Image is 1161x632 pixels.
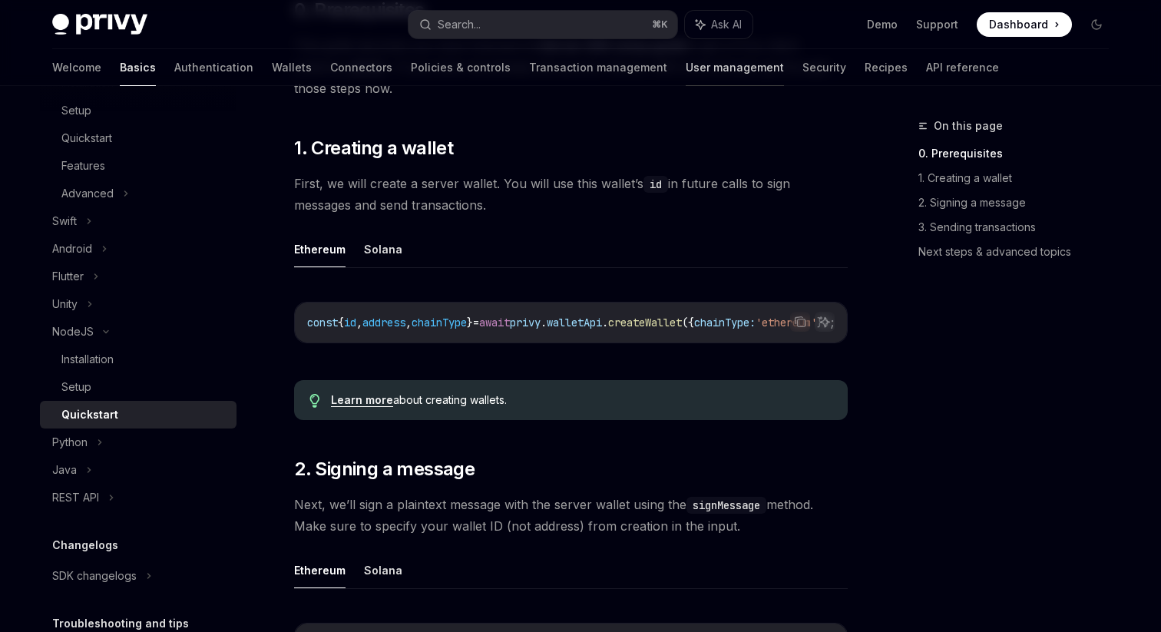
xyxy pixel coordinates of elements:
[174,49,253,86] a: Authentication
[405,316,412,329] span: ,
[682,316,694,329] span: ({
[52,267,84,286] div: Flutter
[479,316,510,329] span: await
[643,176,668,193] code: id
[40,401,237,429] a: Quickstart
[52,49,101,86] a: Welcome
[364,231,402,267] button: Solana
[918,141,1121,166] a: 0. Prerequisites
[934,117,1003,135] span: On this page
[52,240,92,258] div: Android
[61,350,114,369] div: Installation
[438,15,481,34] div: Search...
[40,373,237,401] a: Setup
[120,49,156,86] a: Basics
[356,316,362,329] span: ,
[307,316,338,329] span: const
[40,346,237,373] a: Installation
[918,240,1121,264] a: Next steps & advanced topics
[541,316,547,329] span: .
[52,461,77,479] div: Java
[694,316,756,329] span: chainType:
[331,393,393,407] a: Learn more
[364,552,402,588] button: Solana
[926,49,999,86] a: API reference
[61,129,112,147] div: Quickstart
[547,316,602,329] span: walletApi
[52,295,78,313] div: Unity
[412,316,467,329] span: chainType
[294,552,346,588] button: Ethereum
[294,494,848,537] span: Next, we’ll sign a plaintext message with the server wallet using the method. Make sure to specif...
[362,316,405,329] span: address
[309,394,320,408] svg: Tip
[510,316,541,329] span: privy
[61,157,105,175] div: Features
[1084,12,1109,37] button: Toggle dark mode
[40,152,237,180] a: Features
[52,488,99,507] div: REST API
[52,567,137,585] div: SDK changelogs
[61,378,91,396] div: Setup
[867,17,898,32] a: Demo
[344,316,356,329] span: id
[408,11,677,38] button: Search...⌘K
[918,215,1121,240] a: 3. Sending transactions
[989,17,1048,32] span: Dashboard
[52,212,77,230] div: Swift
[52,433,88,452] div: Python
[338,316,344,329] span: {
[802,49,846,86] a: Security
[330,49,392,86] a: Connectors
[52,323,94,341] div: NodeJS
[473,316,479,329] span: =
[52,536,118,554] h5: Changelogs
[916,17,958,32] a: Support
[61,405,118,424] div: Quickstart
[686,49,784,86] a: User management
[272,49,312,86] a: Wallets
[652,18,668,31] span: ⌘ K
[865,49,908,86] a: Recipes
[294,457,475,481] span: 2. Signing a message
[294,136,453,160] span: 1. Creating a wallet
[294,231,346,267] button: Ethereum
[790,312,810,332] button: Copy the contents from the code block
[918,166,1121,190] a: 1. Creating a wallet
[294,173,848,216] span: First, we will create a server wallet. You will use this wallet’s in future calls to sign message...
[602,316,608,329] span: .
[61,184,114,203] div: Advanced
[61,101,91,120] div: Setup
[40,124,237,152] a: Quickstart
[467,316,473,329] span: }
[411,49,511,86] a: Policies & controls
[40,97,237,124] a: Setup
[686,497,766,514] code: signMessage
[756,316,817,329] span: 'ethereum'
[685,11,752,38] button: Ask AI
[608,316,682,329] span: createWallet
[331,392,832,408] div: about creating wallets.
[529,49,667,86] a: Transaction management
[815,312,835,332] button: Ask AI
[977,12,1072,37] a: Dashboard
[711,17,742,32] span: Ask AI
[52,14,147,35] img: dark logo
[918,190,1121,215] a: 2. Signing a message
